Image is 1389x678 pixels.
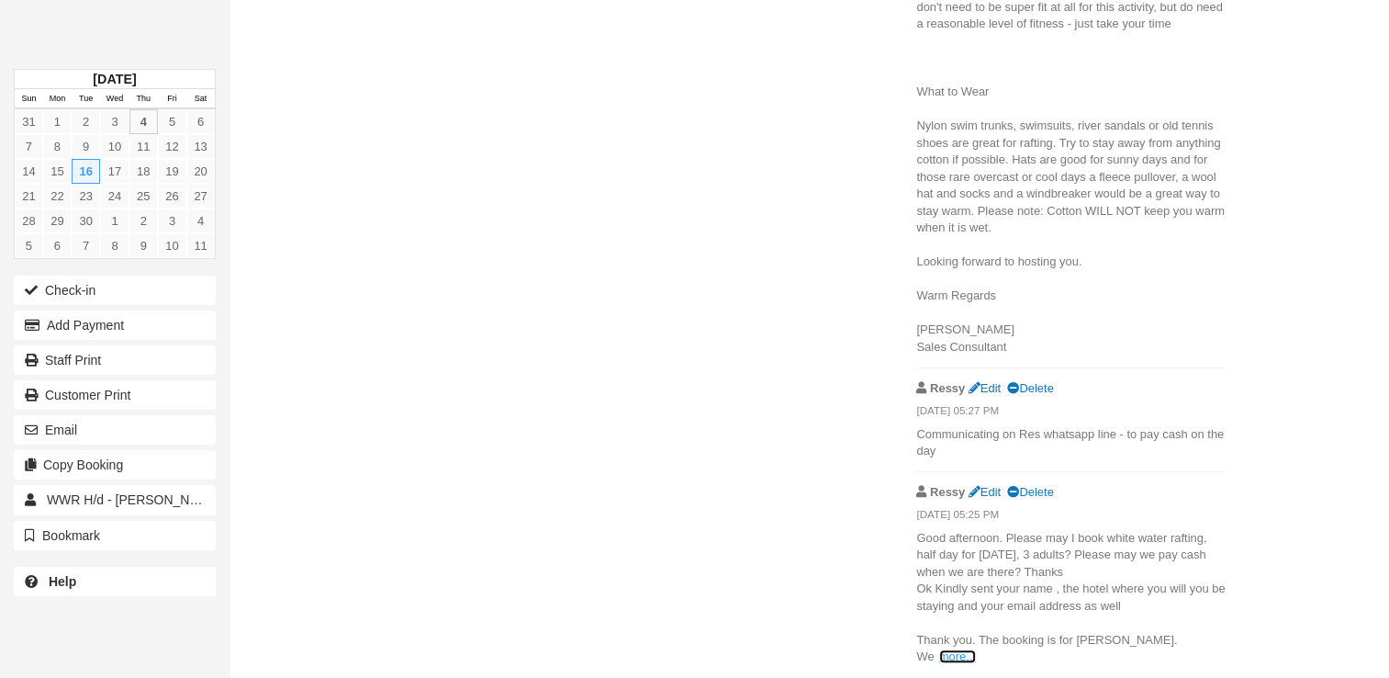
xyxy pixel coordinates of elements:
a: 20 [186,159,215,184]
a: WWR H/d - [PERSON_NAME] X3 [14,485,216,514]
a: 1 [100,209,129,233]
button: Bookmark [14,521,216,550]
a: 19 [158,159,186,184]
a: 9 [129,233,158,258]
a: 9 [72,134,100,159]
th: Mon [43,89,72,109]
a: 10 [158,233,186,258]
a: 25 [129,184,158,209]
th: Tue [72,89,100,109]
th: Wed [100,89,129,109]
button: Add Payment [14,311,216,340]
a: 5 [158,109,186,134]
a: 14 [15,159,43,184]
p: Good afternoon. Please may I book white water rafting, half day for [DATE], 3 adults? Please may ... [916,530,1226,666]
a: Delete [1007,381,1053,395]
strong: Ressy [930,485,965,499]
a: Delete [1007,485,1053,499]
a: 4 [186,209,215,233]
a: more... [939,650,976,663]
a: 6 [186,109,215,134]
a: Help [14,567,216,596]
button: Email [14,415,216,445]
a: 21 [15,184,43,209]
a: 6 [43,233,72,258]
b: Help [49,574,76,589]
a: 11 [129,134,158,159]
a: 30 [72,209,100,233]
a: 23 [72,184,100,209]
a: 4 [129,109,158,134]
p: Communicating on Res whatsapp line - to pay cash on the day [916,426,1226,460]
a: 10 [100,134,129,159]
a: 8 [100,233,129,258]
a: 29 [43,209,72,233]
a: 15 [43,159,72,184]
a: 22 [43,184,72,209]
th: Thu [129,89,158,109]
a: 13 [186,134,215,159]
a: 3 [100,109,129,134]
a: Edit [969,485,1001,499]
a: 8 [43,134,72,159]
a: 7 [15,134,43,159]
a: 18 [129,159,158,184]
button: Check-in [14,276,216,305]
th: Sat [186,89,215,109]
span: WWR H/d - [PERSON_NAME] X3 [47,492,241,507]
a: Edit [969,381,1001,395]
a: 3 [158,209,186,233]
a: 5 [15,233,43,258]
a: 1 [43,109,72,134]
a: 31 [15,109,43,134]
a: Staff Print [14,345,216,375]
em: [DATE] 05:27 PM [916,403,1226,424]
strong: Ressy [930,381,965,395]
a: 16 [72,159,100,184]
a: 2 [72,109,100,134]
a: 11 [186,233,215,258]
a: Customer Print [14,380,216,410]
a: 27 [186,184,215,209]
a: 7 [72,233,100,258]
th: Fri [158,89,186,109]
em: [DATE] 05:25 PM [916,507,1226,527]
a: 12 [158,134,186,159]
a: 2 [129,209,158,233]
button: Copy Booking [14,450,216,480]
a: 17 [100,159,129,184]
a: 28 [15,209,43,233]
strong: [DATE] [93,72,136,86]
a: 24 [100,184,129,209]
th: Sun [15,89,43,109]
a: 26 [158,184,186,209]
